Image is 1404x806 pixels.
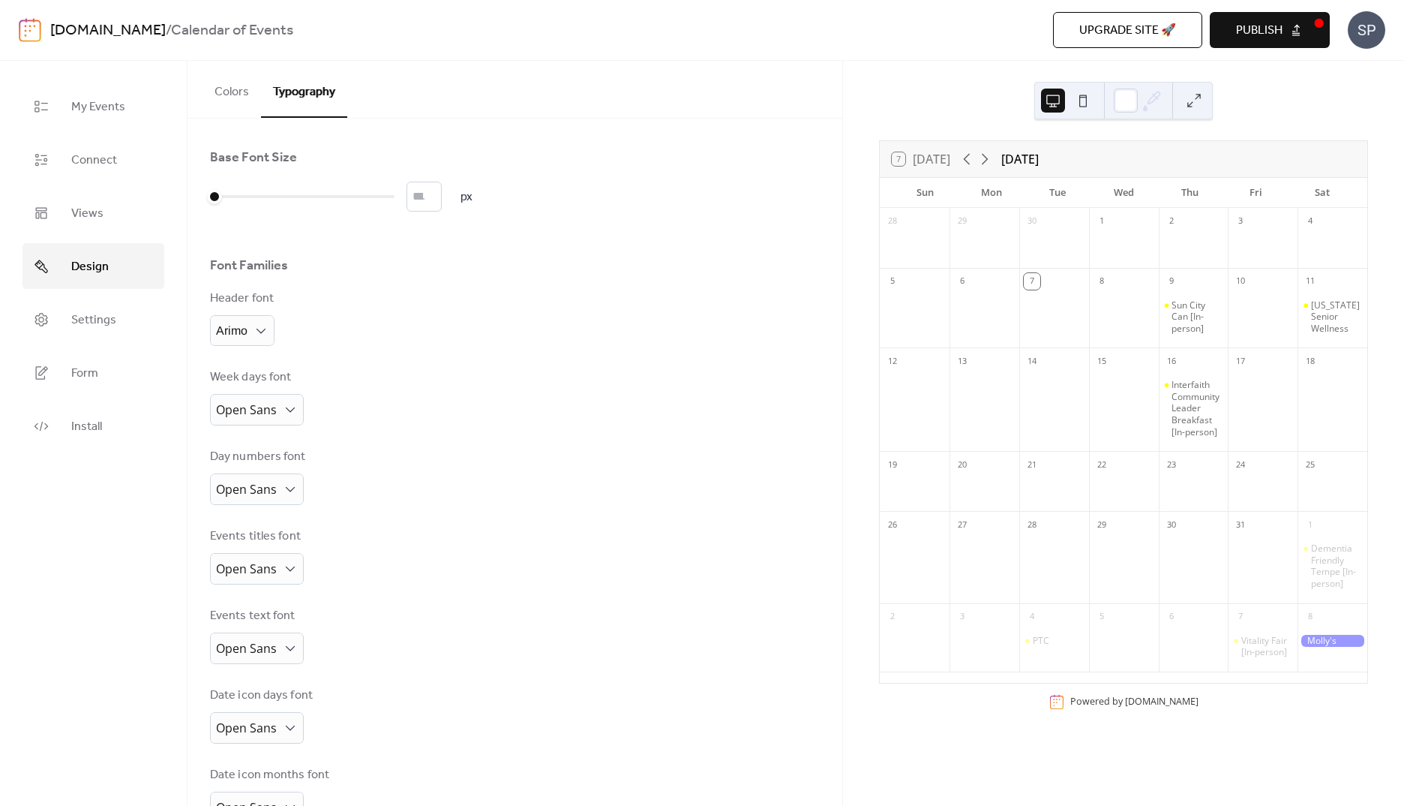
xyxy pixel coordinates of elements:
div: Fri [1222,178,1288,208]
div: Header font [210,290,274,308]
a: Views [22,190,164,236]
div: 3 [954,609,970,625]
span: px [460,188,472,206]
div: 2 [884,609,901,625]
span: Open Sans [216,640,277,657]
div: 21 [1024,456,1040,473]
button: Colors [202,61,261,116]
div: Events text font [210,607,301,625]
span: My Events [71,95,125,119]
div: Molly's Birthday! [1297,635,1367,648]
div: 17 [1232,353,1249,369]
span: Settings [71,308,116,332]
div: Vitality Fair [In-person] [1228,635,1297,658]
div: Dementia Friendly Tempe [In-person] [1297,543,1367,589]
div: Vitality Fair [In-person] [1241,635,1291,658]
div: 4 [1302,213,1318,230]
div: 14 [1024,353,1040,369]
button: Typography [261,61,347,118]
div: Sun City Can [In-person] [1159,299,1228,335]
div: Events titles font [210,528,301,546]
div: Date icon months font [210,766,329,784]
div: 28 [1024,516,1040,533]
div: SP [1348,11,1385,49]
div: Sat [1289,178,1355,208]
div: Wed [1090,178,1156,208]
span: Connect [71,149,117,172]
div: Mon [958,178,1024,208]
div: Arizona Senior Wellness [1297,299,1367,335]
div: 12 [884,353,901,369]
span: Open Sans [216,481,277,498]
div: 18 [1302,353,1318,369]
div: 23 [1163,456,1180,473]
div: PTC [1033,635,1049,647]
div: Date icon days font [210,687,313,705]
a: Connect [22,137,164,182]
div: 5 [884,273,901,290]
div: 19 [884,456,901,473]
div: Powered by [1070,696,1198,708]
div: 15 [1093,353,1110,369]
span: Open Sans [216,720,277,736]
span: Open Sans [216,561,277,577]
div: 7 [1232,609,1249,625]
img: logo [19,18,41,42]
div: 1 [1093,213,1110,230]
div: Interfaith Community Leader Breakfast [In-person] [1159,379,1228,438]
div: 26 [884,516,901,533]
div: 29 [954,213,970,230]
a: [DOMAIN_NAME] [1125,696,1198,708]
a: My Events [22,83,164,129]
div: 22 [1093,456,1110,473]
div: 6 [954,273,970,290]
div: 24 [1232,456,1249,473]
div: 7 [1024,273,1040,290]
div: Tue [1024,178,1090,208]
span: Views [71,202,103,225]
div: 10 [1232,273,1249,290]
div: Week days font [210,368,301,386]
div: [DATE] [1001,150,1039,168]
div: Day numbers font [210,448,306,466]
b: Calendar of Events [171,17,293,45]
div: 2 [1163,213,1180,230]
div: 9 [1163,273,1180,290]
div: 29 [1093,516,1110,533]
span: Arimo [216,324,247,337]
div: Sun City Can [In-person] [1171,299,1222,335]
div: 5 [1093,609,1110,625]
a: Install [22,403,164,449]
a: [DOMAIN_NAME] [50,17,166,45]
div: 16 [1163,353,1180,369]
div: 6 [1163,609,1180,625]
div: Sun [892,178,958,208]
span: Design [71,255,109,278]
div: 20 [954,456,970,473]
div: Base Font Size [210,149,297,167]
div: 25 [1302,456,1318,473]
b: / [166,17,171,45]
span: Open Sans [216,401,277,418]
a: Form [22,350,164,395]
div: 1 [1302,516,1318,533]
div: 3 [1232,213,1249,230]
div: 4 [1024,609,1040,625]
div: 8 [1302,609,1318,625]
a: Settings [22,296,164,342]
span: Upgrade site 🚀 [1079,22,1176,40]
div: Font Families [210,257,288,275]
div: 13 [954,353,970,369]
div: 30 [1024,213,1040,230]
div: Thu [1156,178,1222,208]
div: Dementia Friendly Tempe [In-person] [1311,543,1361,589]
div: 31 [1232,516,1249,533]
div: 27 [954,516,970,533]
button: Upgrade site 🚀 [1053,12,1202,48]
span: Install [71,415,102,438]
div: Interfaith Community Leader Breakfast [In-person] [1171,379,1222,438]
button: Publish [1210,12,1330,48]
div: 8 [1093,273,1110,290]
div: PTC [1019,635,1089,647]
div: 11 [1302,273,1318,290]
